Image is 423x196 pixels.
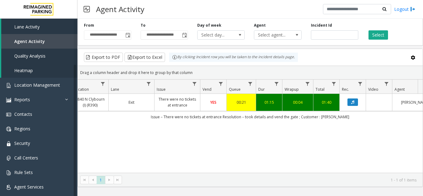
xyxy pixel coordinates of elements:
a: Logout [394,6,415,12]
span: Rec. [342,87,349,92]
img: 'icon' [6,127,11,132]
h3: Agent Activity [93,2,147,17]
span: Security [14,140,30,146]
a: Lane Filter Menu [145,80,153,88]
button: Export to Excel [124,53,165,62]
div: Drag a column header and drop it here to group by that column [78,67,423,78]
a: There were no tickets at entrance [158,96,196,108]
a: Video Filter Menu [382,80,391,88]
span: Page 1 [97,176,105,184]
img: 'icon' [6,83,11,88]
span: YES [210,100,216,105]
span: Quality Analysis [14,53,46,59]
span: Lane Activity [14,24,40,30]
span: Queue [229,87,241,92]
div: By clicking Incident row you will be taken to the incident details page. [169,53,298,62]
span: Dur [258,87,265,92]
label: Day of week [197,23,221,28]
img: 'icon' [6,170,11,175]
img: 'icon' [6,141,11,146]
span: Rule Sets [14,169,33,175]
a: 01:15 [260,99,278,105]
label: Incident Id [311,23,332,28]
span: Reports [14,97,30,102]
span: Toggle popup [181,31,188,39]
div: Data table [78,80,423,173]
a: Lane Activity [1,20,77,34]
label: Agent [254,23,266,28]
a: 00:04 [286,99,309,105]
a: Location Filter Menu [99,80,107,88]
span: Issue [157,87,166,92]
kendo-pager-info: 1 - 1 of 1 items [126,177,416,183]
button: Export to PDF [84,53,123,62]
span: Toggle popup [124,31,131,39]
span: Lane [111,87,119,92]
span: Location [74,87,89,92]
span: Video [368,87,378,92]
img: 'icon' [6,98,11,102]
a: Vend Filter Menu [217,80,225,88]
span: Regions [14,126,30,132]
label: To [141,23,146,28]
span: Agent Activity [14,38,45,44]
a: Issue Filter Menu [190,80,199,88]
span: Select day... [198,31,235,39]
a: Exit [112,99,150,105]
a: Quality Analysis [1,49,77,63]
a: Dur Filter Menu [273,80,281,88]
img: pageIcon [84,2,90,17]
img: logout [410,6,415,12]
a: 1840 N Clybourn (I) (R390) [75,96,105,108]
span: Wrapup [285,87,299,92]
a: 00:21 [230,99,252,105]
span: Agent Services [14,184,44,190]
span: Select agent... [254,31,292,39]
button: Select [368,30,388,40]
span: Agent [395,87,405,92]
a: Wrapup Filter Menu [303,80,312,88]
a: Heatmap [1,63,77,78]
span: Location Management [14,82,60,88]
a: Queue Filter Menu [246,80,255,88]
a: Agent Activity [1,34,77,49]
a: Total Filter Menu [330,80,338,88]
span: Total [316,87,325,92]
img: 'icon' [6,185,11,190]
span: Heatmap [14,68,33,73]
a: 01:40 [317,99,336,105]
img: infoIcon.svg [172,55,177,60]
a: YES [204,99,223,105]
a: Rec. Filter Menu [356,80,364,88]
img: 'icon' [6,112,11,117]
span: Call Centers [14,155,38,161]
span: Contacts [14,111,32,117]
label: From [84,23,94,28]
img: 'icon' [6,156,11,161]
span: Vend [203,87,211,92]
